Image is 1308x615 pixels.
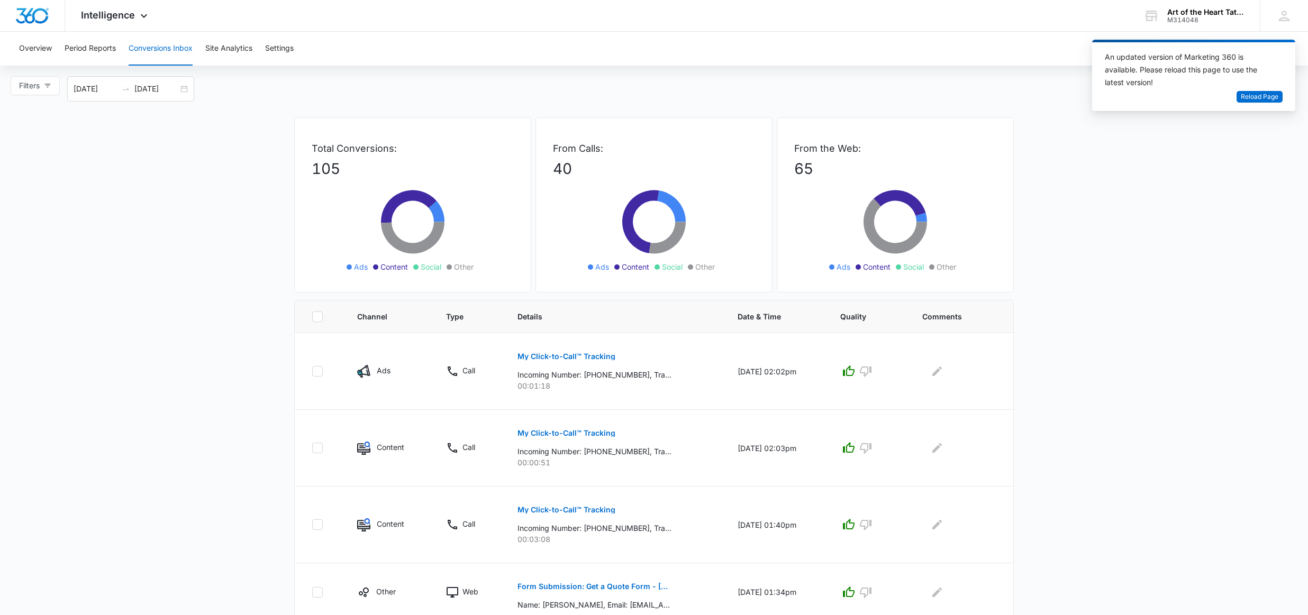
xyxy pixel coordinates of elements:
p: From Calls: [553,141,755,155]
div: account name [1167,8,1245,16]
p: Incoming Number: [PHONE_NUMBER], Tracking Number: [PHONE_NUMBER], Ring To: [PHONE_NUMBER], Caller... [517,522,671,534]
span: Filters [19,80,40,91]
p: Ads [377,365,390,376]
button: Period Reports [65,32,116,66]
p: Incoming Number: [PHONE_NUMBER], Tracking Number: [PHONE_NUMBER], Ring To: [PHONE_NUMBER], Caller... [517,369,671,380]
span: swap-right [122,85,130,93]
p: 00:03:08 [517,534,712,545]
p: 105 [312,158,514,180]
span: Other [937,261,956,272]
p: From the Web: [794,141,996,155]
button: Edit Comments [929,516,946,533]
span: Date & Time [738,311,800,322]
p: Incoming Number: [PHONE_NUMBER], Tracking Number: [PHONE_NUMBER], Ring To: [PHONE_NUMBER], Caller... [517,446,671,457]
span: Content [380,261,408,272]
p: 65 [794,158,996,180]
span: Social [903,261,924,272]
p: Call [462,518,475,529]
span: Intelligence [81,10,135,21]
input: Start date [74,83,117,95]
button: Filters [11,76,60,95]
button: Edit Comments [929,363,946,380]
button: Settings [265,32,294,66]
span: Content [863,261,891,272]
button: My Click-to-Call™ Tracking [517,497,615,522]
button: Edit Comments [929,439,946,456]
span: Channel [357,311,405,322]
td: [DATE] 01:40pm [725,487,828,563]
p: Call [462,442,475,453]
td: [DATE] 02:03pm [725,410,828,487]
button: My Click-to-Call™ Tracking [517,344,615,369]
button: Reload Page [1237,91,1283,103]
p: My Click-to-Call™ Tracking [517,353,615,360]
div: An updated version of Marketing 360 is available. Please reload this page to use the latest version! [1105,51,1270,89]
span: Ads [595,261,609,272]
span: Other [695,261,715,272]
span: Quality [840,311,881,322]
p: Total Conversions: [312,141,514,155]
span: Details [517,311,696,322]
span: Social [421,261,441,272]
button: Edit Comments [929,584,946,601]
span: Content [622,261,649,272]
p: Web [462,586,478,597]
div: account id [1167,16,1245,24]
p: My Click-to-Call™ Tracking [517,429,615,437]
span: Ads [837,261,850,272]
span: Social [662,261,683,272]
p: My Click-to-Call™ Tracking [517,506,615,513]
span: Other [454,261,474,272]
button: Conversions Inbox [129,32,193,66]
span: Type [446,311,477,322]
input: End date [134,83,178,95]
button: My Click-to-Call™ Tracking [517,420,615,446]
p: 40 [553,158,755,180]
span: Comments [922,311,981,322]
button: Site Analytics [205,32,252,66]
p: 00:00:51 [517,457,712,468]
p: 00:01:18 [517,380,712,391]
p: Content [377,442,404,453]
td: [DATE] 02:02pm [725,333,828,410]
p: Form Submission: Get a Quote Form - [GEOGRAPHIC_DATA] [517,583,671,590]
p: Call [462,365,475,376]
span: Ads [354,261,368,272]
p: Content [377,518,404,529]
p: Name: [PERSON_NAME], Email: [EMAIL_ADDRESS][DOMAIN_NAME], Phone: [PHONE_NUMBER], How can we help?... [517,599,671,610]
span: to [122,85,130,93]
button: Overview [19,32,52,66]
p: Other [376,586,396,597]
button: Form Submission: Get a Quote Form - [GEOGRAPHIC_DATA] [517,574,671,599]
span: Reload Page [1241,92,1278,102]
